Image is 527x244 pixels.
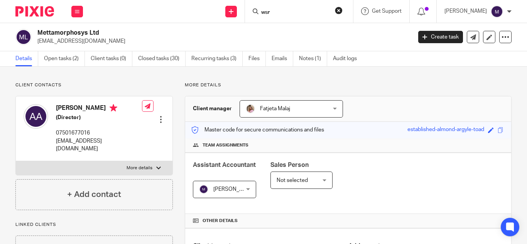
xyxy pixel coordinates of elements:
img: svg%3E [491,5,503,18]
button: Clear [335,7,343,14]
p: 07501677016 [56,129,142,137]
p: [PERSON_NAME] [444,7,487,15]
h2: Mettamorphosys Ltd [37,29,333,37]
div: established-almond-argyle-toad [407,126,484,135]
span: Sales Person [270,162,309,168]
p: Client contacts [15,82,173,88]
a: Audit logs [333,51,363,66]
h4: + Add contact [67,188,121,200]
span: [PERSON_NAME] [213,187,256,192]
img: svg%3E [199,185,208,194]
p: Linked clients [15,222,173,228]
i: Primary [110,104,117,112]
a: Client tasks (0) [91,51,132,66]
h5: (Director) [56,114,142,121]
span: Fatjeta Malaj [260,106,290,111]
span: Assistant Accountant [193,162,256,168]
a: Closed tasks (30) [138,51,186,66]
a: Files [248,51,266,66]
p: More details [185,82,512,88]
img: Pixie [15,6,54,17]
p: [EMAIL_ADDRESS][DOMAIN_NAME] [37,37,407,45]
span: Team assignments [203,142,248,148]
img: svg%3E [15,29,32,45]
span: Get Support [372,8,402,14]
p: Master code for secure communications and files [191,126,324,134]
img: MicrosoftTeams-image%20(5).png [246,104,255,113]
a: Notes (1) [299,51,327,66]
p: More details [127,165,152,171]
p: [EMAIL_ADDRESS][DOMAIN_NAME] [56,137,142,153]
h4: [PERSON_NAME] [56,104,142,114]
span: Not selected [277,178,308,183]
input: Search [260,9,330,16]
img: svg%3E [24,104,48,129]
span: Other details [203,218,238,224]
h3: Client manager [193,105,232,113]
a: Emails [272,51,293,66]
a: Recurring tasks (3) [191,51,243,66]
a: Details [15,51,38,66]
a: Open tasks (2) [44,51,85,66]
a: Create task [418,31,463,43]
